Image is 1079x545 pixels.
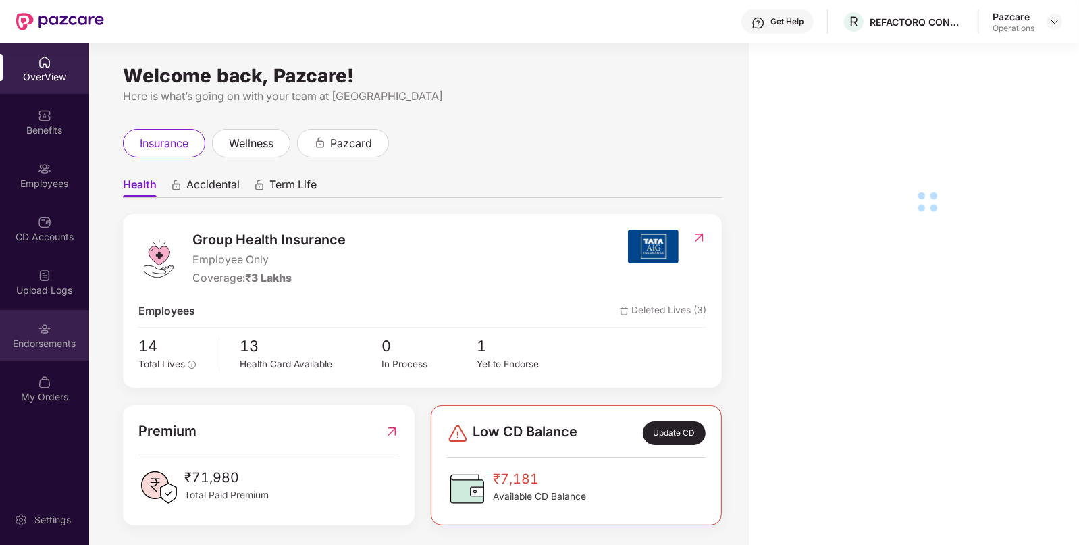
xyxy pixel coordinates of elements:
[628,230,679,263] img: insurerIcon
[138,359,185,369] span: Total Lives
[240,334,381,357] span: 13
[770,16,804,27] div: Get Help
[123,178,157,197] span: Health
[38,375,51,389] img: svg+xml;base64,PHN2ZyBpZD0iTXlfT3JkZXJzIiBkYXRhLW5hbWU9Ik15IE9yZGVycyIgeG1sbnM9Imh0dHA6Ly93d3cudz...
[16,13,104,30] img: New Pazcare Logo
[314,136,326,149] div: animation
[138,303,195,320] span: Employees
[30,513,75,527] div: Settings
[184,488,269,503] span: Total Paid Premium
[123,70,722,81] div: Welcome back, Pazcare!
[184,467,269,488] span: ₹71,980
[38,55,51,69] img: svg+xml;base64,PHN2ZyBpZD0iSG9tZSIgeG1sbnM9Imh0dHA6Ly93d3cudzMub3JnLzIwMDAvc3ZnIiB3aWR0aD0iMjAiIG...
[138,467,179,508] img: PaidPremiumIcon
[473,421,577,444] span: Low CD Balance
[382,334,477,357] span: 0
[192,252,346,269] span: Employee Only
[245,271,292,284] span: ₹3 Lakhs
[240,357,381,372] div: Health Card Available
[493,490,586,504] span: Available CD Balance
[993,23,1034,34] div: Operations
[38,322,51,336] img: svg+xml;base64,PHN2ZyBpZD0iRW5kb3JzZW1lbnRzIiB4bWxucz0iaHR0cDovL3d3dy53My5vcmcvMjAwMC9zdmciIHdpZH...
[447,469,488,509] img: CDBalanceIcon
[138,334,209,357] span: 14
[993,10,1034,23] div: Pazcare
[123,88,722,105] div: Here is what’s going on with your team at [GEOGRAPHIC_DATA]
[620,307,629,315] img: deleteIcon
[870,16,964,28] div: REFACTORQ CONSULTING LLP
[849,14,858,30] span: R
[1049,16,1060,27] img: svg+xml;base64,PHN2ZyBpZD0iRHJvcGRvd24tMzJ4MzIiIHhtbG5zPSJodHRwOi8vd3d3LnczLm9yZy8yMDAwL3N2ZyIgd2...
[620,303,706,320] span: Deleted Lives (3)
[188,361,196,369] span: info-circle
[192,270,346,287] div: Coverage:
[643,421,706,444] div: Update CD
[752,16,765,30] img: svg+xml;base64,PHN2ZyBpZD0iSGVscC0zMngzMiIgeG1sbnM9Imh0dHA6Ly93d3cudzMub3JnLzIwMDAvc3ZnIiB3aWR0aD...
[38,215,51,229] img: svg+xml;base64,PHN2ZyBpZD0iQ0RfQWNjb3VudHMiIGRhdGEtbmFtZT0iQ0QgQWNjb3VudHMiIHhtbG5zPSJodHRwOi8vd3...
[138,238,179,279] img: logo
[38,109,51,122] img: svg+xml;base64,PHN2ZyBpZD0iQmVuZWZpdHMiIHhtbG5zPSJodHRwOi8vd3d3LnczLm9yZy8yMDAwL3N2ZyIgd2lkdGg9Ij...
[192,230,346,251] span: Group Health Insurance
[382,357,477,372] div: In Process
[477,357,571,372] div: Yet to Endorse
[170,179,182,191] div: animation
[253,179,265,191] div: animation
[385,421,399,442] img: RedirectIcon
[229,135,273,152] span: wellness
[14,513,28,527] img: svg+xml;base64,PHN2ZyBpZD0iU2V0dGluZy0yMHgyMCIgeG1sbnM9Imh0dHA6Ly93d3cudzMub3JnLzIwMDAvc3ZnIiB3aW...
[38,269,51,282] img: svg+xml;base64,PHN2ZyBpZD0iVXBsb2FkX0xvZ3MiIGRhdGEtbmFtZT0iVXBsb2FkIExvZ3MiIHhtbG5zPSJodHRwOi8vd3...
[477,334,571,357] span: 1
[493,469,586,490] span: ₹7,181
[269,178,317,197] span: Term Life
[447,423,469,444] img: svg+xml;base64,PHN2ZyBpZD0iRGFuZ2VyLTMyeDMyIiB4bWxucz0iaHR0cDovL3d3dy53My5vcmcvMjAwMC9zdmciIHdpZH...
[140,135,188,152] span: insurance
[138,421,196,442] span: Premium
[186,178,240,197] span: Accidental
[692,231,706,244] img: RedirectIcon
[38,162,51,176] img: svg+xml;base64,PHN2ZyBpZD0iRW1wbG95ZWVzIiB4bWxucz0iaHR0cDovL3d3dy53My5vcmcvMjAwMC9zdmciIHdpZHRoPS...
[330,135,372,152] span: pazcard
